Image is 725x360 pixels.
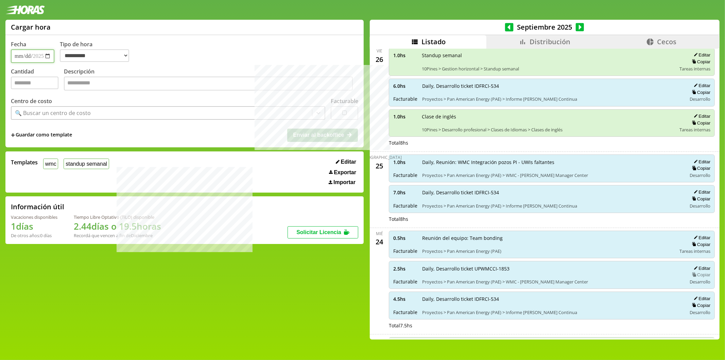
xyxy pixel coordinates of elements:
span: Cecos [657,37,676,46]
label: Tipo de hora [60,40,135,63]
div: Total 8 hs [389,216,715,222]
button: Copiar [690,165,710,171]
span: 10Pines > Desarrollo profesional > Clases de Idiomas > Clases de inglés [422,127,675,133]
span: Standup semanal [422,52,675,59]
span: Daily, Desarrollo ticket UPWMCCI-1853 [422,265,682,272]
span: Proyectos > Pan American Energy (PAE) [422,248,675,254]
span: Distribución [530,37,570,46]
button: Copiar [690,120,710,126]
span: 4.5 hs [393,296,417,302]
div: Vacaciones disponibles [11,214,57,220]
img: logotipo [5,5,45,14]
span: 10Pines > Gestion horizontal > Standup semanal [422,66,675,72]
label: Cantidad [11,68,64,93]
div: Total 8 hs [389,140,715,146]
span: 0.5 hs [393,235,417,241]
h2: Información útil [11,202,64,211]
span: Proyectos > Pan American Energy (PAE) > Informe [PERSON_NAME] Continua [422,309,682,315]
span: Proyectos > Pan American Energy (PAE) > Informe [PERSON_NAME] Continua [422,203,682,209]
span: +Guardar como template [11,131,72,139]
h1: Cargar hora [11,22,51,32]
span: Clase de inglés [422,113,675,120]
span: Proyectos > Pan American Energy (PAE) > Informe [PERSON_NAME] Continua [422,96,682,102]
span: Listado [421,37,446,46]
span: Desarrollo [690,203,710,209]
button: Exportar [327,169,358,176]
button: Copiar [690,242,710,247]
button: Editar [692,189,710,195]
span: Tareas internas [679,127,710,133]
label: Facturable [331,97,358,105]
label: Descripción [64,68,358,93]
h1: 2.44 días o 19.5 horas [74,220,161,232]
button: Editar [334,159,358,165]
div: Recordá que vencen a fin de [74,232,161,239]
span: Editar [341,159,356,165]
span: Facturable [393,309,417,315]
textarea: Descripción [64,77,353,91]
span: Facturable [393,278,417,285]
span: 1.0 hs [393,159,417,165]
span: Desarrollo [690,172,710,178]
button: Copiar [690,272,710,278]
div: 24 [374,236,385,247]
div: Tiempo Libre Optativo (TiLO) disponible [74,214,161,220]
div: De otros años: 0 días [11,232,57,239]
span: + [11,131,15,139]
button: Copiar [690,196,710,202]
select: Tipo de hora [60,49,129,62]
label: Fecha [11,40,26,48]
div: vie [377,48,382,54]
button: wmc [43,159,58,169]
div: Total 7.5 hs [389,322,715,329]
span: Solicitar Licencia [296,229,341,235]
button: Editar [692,265,710,271]
span: Daily, Reunión: WMC Integración pozos PI - UWIs faltantes [422,159,682,165]
button: Solicitar Licencia [288,226,358,239]
span: Desarrollo [690,279,710,285]
span: Proyectos > Pan American Energy (PAE) > WMC - [PERSON_NAME] Manager Center [422,279,682,285]
div: 25 [374,160,385,171]
div: mar [375,337,384,343]
div: scrollable content [370,49,720,339]
div: mié [376,231,383,236]
button: Editar [692,235,710,241]
span: 1.0 hs [393,113,417,120]
span: Proyectos > Pan American Energy (PAE) > WMC - [PERSON_NAME] Manager Center [422,172,682,178]
b: Diciembre [131,232,153,239]
button: Copiar [690,302,710,308]
span: Facturable [393,96,417,102]
button: Editar [692,83,710,88]
span: Facturable [393,202,417,209]
span: Importar [333,179,356,185]
div: 26 [374,54,385,65]
div: 🔍 Buscar un centro de costo [15,109,91,117]
button: Copiar [690,89,710,95]
button: standup semanal [64,159,109,169]
span: Facturable [393,248,417,254]
span: Daily, Desarrollo ticket IDFRCI-534 [422,83,682,89]
span: Exportar [334,169,356,176]
span: Templates [11,159,38,166]
span: Daily, Desarrollo ticket IDFRCI-534 [422,189,682,196]
button: Editar [692,113,710,119]
span: Reunión del equipo: Team bonding [422,235,675,241]
span: Tareas internas [679,248,710,254]
button: Editar [692,296,710,301]
span: Desarrollo [690,96,710,102]
span: Septiembre 2025 [514,22,576,32]
h1: 1 días [11,220,57,232]
span: Desarrollo [690,309,710,315]
span: Tareas internas [679,66,710,72]
span: 2.5 hs [393,265,417,272]
input: Cantidad [11,77,58,89]
span: Facturable [393,172,417,178]
label: Centro de costo [11,97,52,105]
span: 6.0 hs [393,83,417,89]
button: Editar [692,52,710,58]
span: Daily, Desarrollo ticket IDFRCI-534 [422,296,682,302]
button: Editar [692,159,710,165]
span: 7.0 hs [393,189,417,196]
div: [DEMOGRAPHIC_DATA] [357,154,402,160]
span: 1.0 hs [393,52,417,59]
